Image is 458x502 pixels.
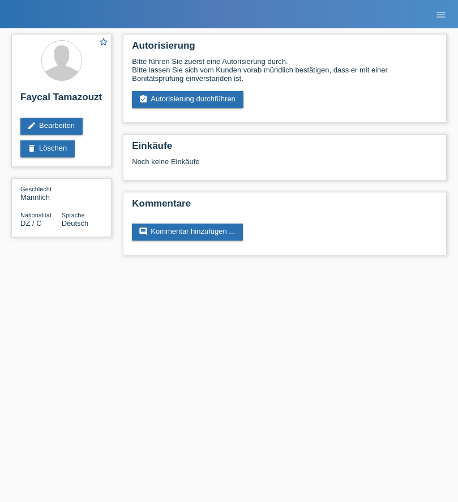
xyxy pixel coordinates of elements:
a: menu [430,11,452,18]
div: Noch keine Einkäufe [132,157,438,174]
i: star_border [99,37,109,47]
i: comment [139,227,148,236]
a: commentKommentar hinzufügen ... [132,224,243,241]
a: star_border [99,37,109,49]
i: assignment_turned_in [139,95,148,104]
h2: Kommentare [132,198,438,215]
span: Geschlecht [20,186,52,192]
i: menu [435,9,447,20]
h2: Faycal Tamazouzt [20,92,102,109]
h2: Einkäufe [132,140,438,157]
i: edit [27,121,36,130]
div: Bitte führen Sie zuerst eine Autorisierung durch. Bitte lassen Sie sich vom Kunden vorab mündlich... [132,57,438,83]
span: Sprache [62,212,85,218]
div: Männlich [20,185,62,201]
span: Algerien / C / 26.12.2015 [20,219,42,228]
a: deleteLöschen [20,140,75,157]
h2: Autorisierung [132,40,438,57]
span: Nationalität [20,212,52,218]
a: assignment_turned_inAutorisierung durchführen [132,91,243,108]
span: Deutsch [62,219,89,228]
i: delete [27,144,36,153]
a: editBearbeiten [20,118,83,135]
